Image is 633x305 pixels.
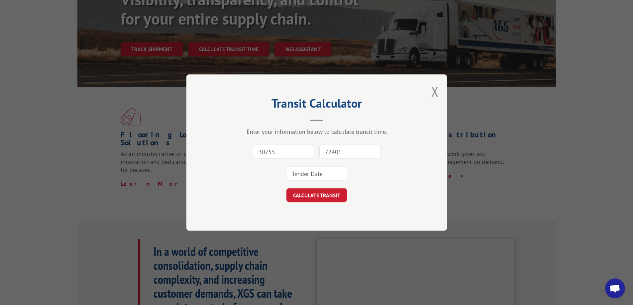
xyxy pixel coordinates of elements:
h2: Transit Calculator [220,99,414,111]
div: Enter your information below to calculate transit time. [220,128,414,135]
div: Open chat [605,278,625,298]
button: Close modal [431,83,439,100]
input: Tender Date [286,167,347,181]
input: Dest. Zip [319,145,380,159]
input: Origin Zip [253,145,314,159]
button: CALCULATE TRANSIT [286,188,347,202]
